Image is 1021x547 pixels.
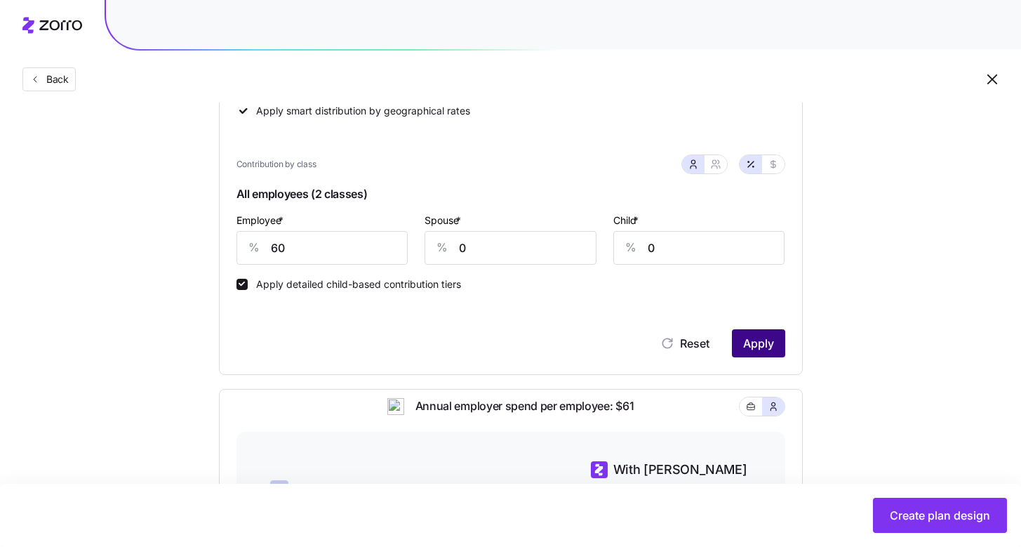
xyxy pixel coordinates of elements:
[236,213,286,228] label: Employee
[387,398,404,415] img: ai-icon.png
[680,335,709,352] span: Reset
[237,232,271,264] div: %
[22,67,76,91] button: Back
[236,183,785,211] span: All employees (2 classes)
[613,460,747,480] span: With [PERSON_NAME]
[873,498,1007,533] button: Create plan design
[41,72,69,86] span: Back
[294,480,367,499] span: Current plan
[613,213,641,228] label: Child
[248,279,461,290] label: Apply detailed child-based contribution tiers
[890,507,990,524] span: Create plan design
[649,329,721,357] button: Reset
[425,213,464,228] label: Spouse
[404,397,634,415] span: Annual employer spend per employee: $61
[743,335,774,352] span: Apply
[614,232,648,264] div: %
[732,329,785,357] button: Apply
[236,158,316,171] span: Contribution by class
[425,232,459,264] div: %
